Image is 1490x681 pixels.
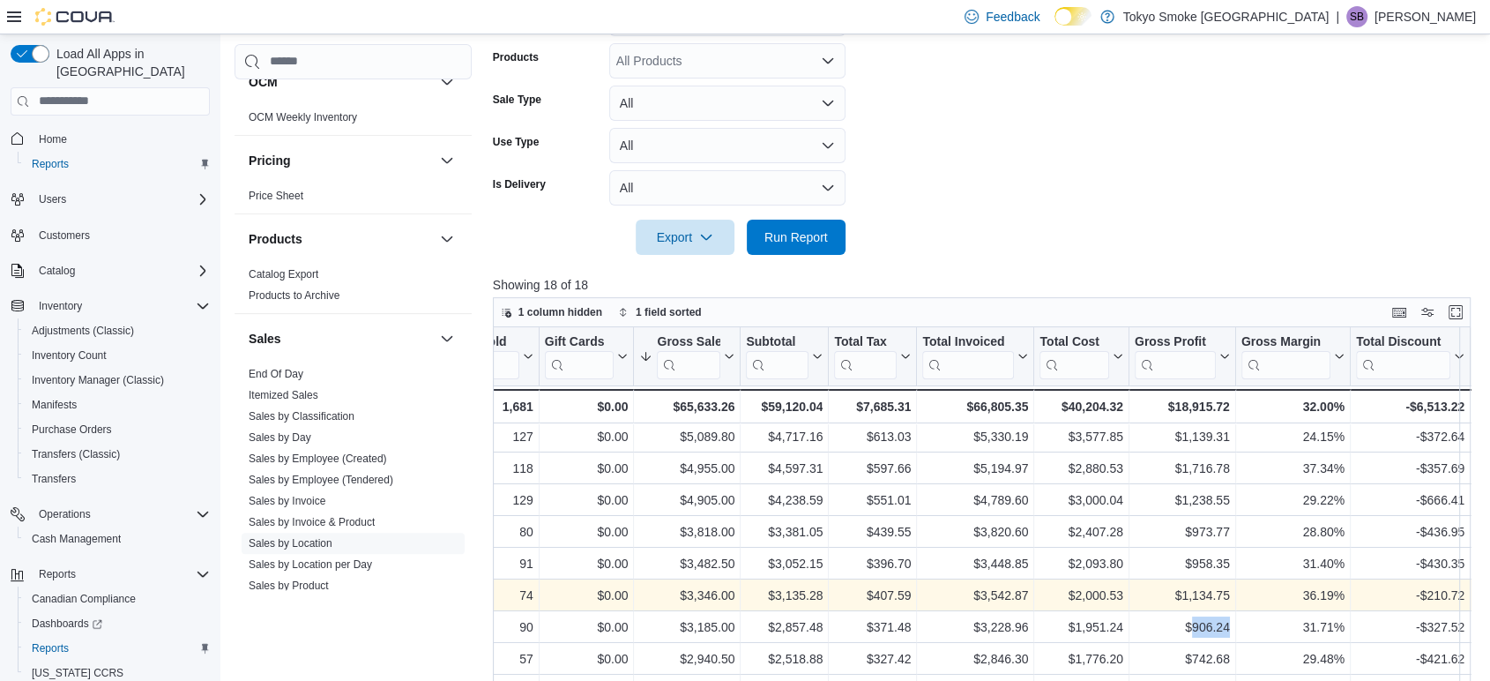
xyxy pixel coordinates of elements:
[32,225,97,246] a: Customers
[25,370,171,391] a: Inventory Manager (Classic)
[32,472,76,486] span: Transfers
[249,110,357,124] span: OCM Weekly Inventory
[235,264,472,313] div: Products
[249,494,325,508] span: Sales by Invoice
[493,177,546,191] label: Is Delivery
[25,588,143,610] a: Canadian Compliance
[1039,396,1122,417] div: $40,204.32
[32,296,210,317] span: Inventory
[32,423,112,437] span: Purchase Orders
[32,592,136,606] span: Canadian Compliance
[32,260,82,281] button: Catalog
[18,368,217,393] button: Inventory Manager (Classic)
[518,305,602,319] span: 1 column hidden
[25,444,127,465] a: Transfers (Classic)
[493,93,541,107] label: Sale Type
[32,157,69,171] span: Reports
[249,73,278,91] h3: OCM
[39,299,82,313] span: Inventory
[249,289,339,302] a: Products to Archive
[1336,6,1339,27] p: |
[249,515,375,529] span: Sales by Invoice & Product
[636,220,734,255] button: Export
[25,613,210,634] span: Dashboards
[25,370,210,391] span: Inventory Manager (Classic)
[609,170,846,206] button: All
[249,388,318,402] span: Itemized Sales
[4,562,217,587] button: Reports
[4,502,217,527] button: Operations
[32,224,210,246] span: Customers
[49,45,210,80] span: Load All Apps in [GEOGRAPHIC_DATA]
[25,468,210,490] span: Transfers
[32,189,73,210] button: Users
[32,398,77,412] span: Manifests
[25,638,210,659] span: Reports
[18,318,217,343] button: Adjustments (Classic)
[493,276,1481,294] p: Showing 18 of 18
[609,128,846,163] button: All
[249,230,433,248] button: Products
[4,258,217,283] button: Catalog
[249,389,318,401] a: Itemized Sales
[494,302,609,323] button: 1 column hidden
[32,617,102,631] span: Dashboards
[1389,302,1410,323] button: Keyboard shortcuts
[249,111,357,123] a: OCM Weekly Inventory
[18,393,217,417] button: Manifests
[436,328,458,349] button: Sales
[39,228,90,243] span: Customers
[249,473,393,487] span: Sales by Employee (Tendered)
[32,532,121,546] span: Cash Management
[25,153,210,175] span: Reports
[1417,302,1438,323] button: Display options
[611,302,709,323] button: 1 field sorted
[1356,396,1464,417] div: -$6,513.22
[249,430,311,445] span: Sales by Day
[18,343,217,368] button: Inventory Count
[39,264,75,278] span: Catalog
[25,345,114,366] a: Inventory Count
[249,330,281,348] h3: Sales
[249,367,303,381] span: End Of Day
[764,228,828,246] span: Run Report
[436,150,458,171] button: Pricing
[249,152,433,169] button: Pricing
[18,636,217,661] button: Reports
[32,447,120,461] span: Transfers (Classic)
[457,396,533,417] div: 1,681
[235,363,472,667] div: Sales
[249,190,303,202] a: Price Sheet
[249,453,387,465] a: Sales by Employee (Created)
[249,495,325,507] a: Sales by Invoice
[25,588,210,610] span: Canadian Compliance
[25,394,210,415] span: Manifests
[249,267,318,281] span: Catalog Export
[32,189,210,210] span: Users
[1135,396,1230,417] div: $18,915.72
[249,230,302,248] h3: Products
[4,294,217,318] button: Inventory
[32,373,164,387] span: Inventory Manager (Classic)
[235,185,472,213] div: Pricing
[249,409,354,423] span: Sales by Classification
[249,73,433,91] button: OCM
[18,152,217,176] button: Reports
[39,567,76,581] span: Reports
[249,152,290,169] h3: Pricing
[639,396,734,417] div: $65,633.26
[1346,6,1367,27] div: Snehal Biswas
[249,558,372,571] a: Sales by Location per Day
[646,220,724,255] span: Export
[249,268,318,281] a: Catalog Export
[18,417,217,442] button: Purchase Orders
[1350,6,1364,27] span: SB
[834,396,911,417] div: $7,685.31
[18,587,217,611] button: Canadian Compliance
[32,641,69,655] span: Reports
[249,516,375,528] a: Sales by Invoice & Product
[249,537,332,550] a: Sales by Location
[821,54,835,68] button: Open list of options
[32,564,210,585] span: Reports
[25,394,84,415] a: Manifests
